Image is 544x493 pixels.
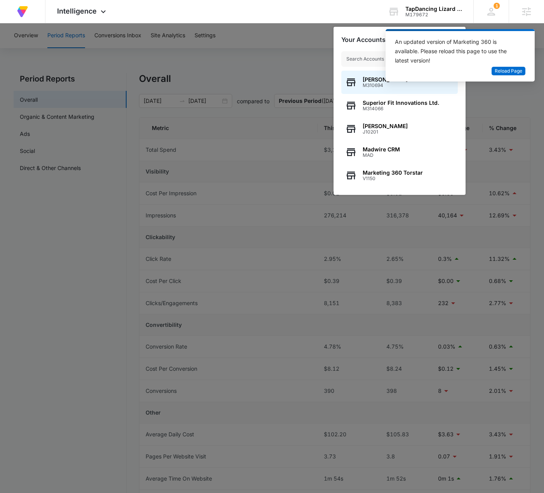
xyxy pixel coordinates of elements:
button: Reload Page [492,67,525,76]
span: M314066 [363,106,439,111]
span: V1150 [363,176,423,181]
button: Madwire CRMMAD [341,141,458,164]
img: Volusion [16,5,30,19]
span: 1 [494,3,500,9]
span: Marketing 360 Torstar [363,170,423,176]
h2: Your Accounts [341,36,386,43]
span: MAD [363,153,400,158]
span: Superior Fit Innovations Ltd. [363,100,439,106]
div: account id [405,12,462,17]
span: Reload Page [495,68,522,75]
span: M310694 [363,83,408,88]
span: Madwire CRM [363,146,400,153]
button: [PERSON_NAME]J10201 [341,117,458,141]
span: [PERSON_NAME] [363,76,408,83]
span: J10201 [363,129,408,135]
div: An updated version of Marketing 360 is available. Please reload this page to use the latest version! [395,37,516,65]
input: Search Accounts [341,51,458,67]
button: [PERSON_NAME]M310694 [341,71,458,94]
button: Superior Fit Innovations Ltd.M314066 [341,94,458,117]
div: notifications count [494,3,500,9]
span: [PERSON_NAME] [363,123,408,129]
button: Marketing 360 TorstarV1150 [341,164,458,187]
span: Intelligence [57,7,97,15]
div: account name [405,6,462,12]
